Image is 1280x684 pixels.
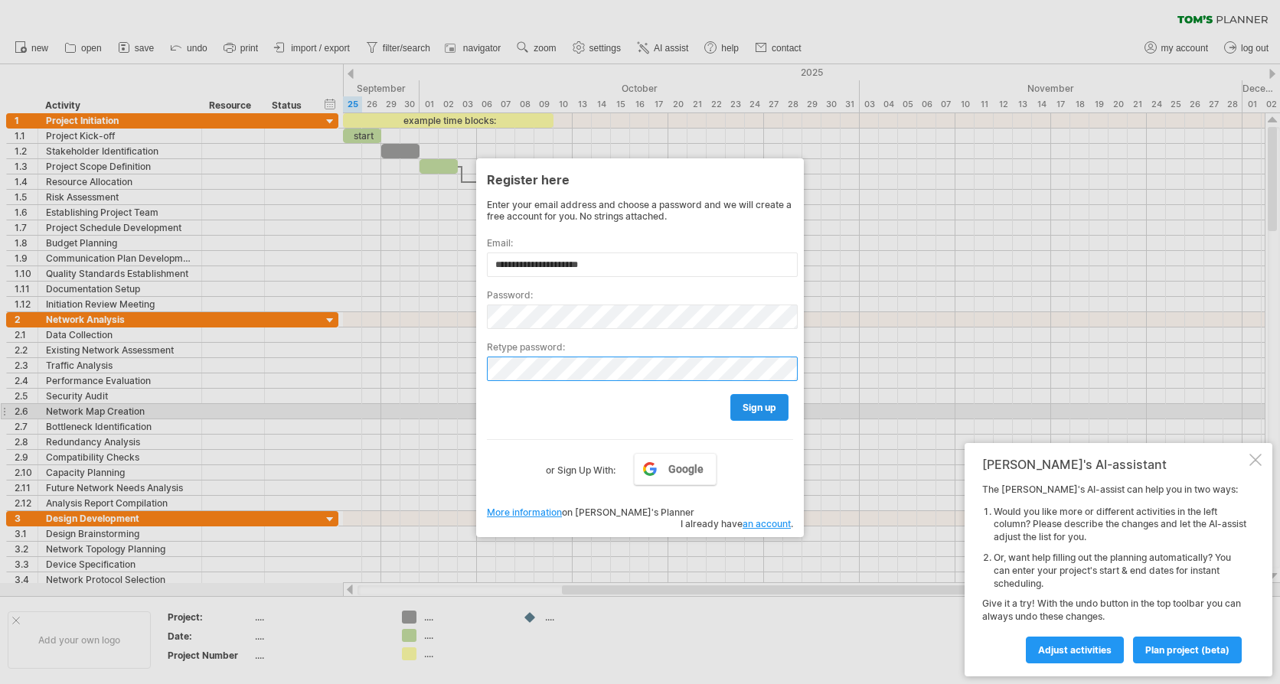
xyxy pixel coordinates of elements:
[1133,637,1242,663] a: plan project (beta)
[487,199,793,222] div: Enter your email address and choose a password and we will create a free account for you. No stri...
[546,453,616,479] label: or Sign Up With:
[681,518,793,529] span: I already have .
[487,341,793,353] label: Retype password:
[743,402,776,413] span: sign up
[730,394,789,421] a: sign up
[1145,644,1229,656] span: plan project (beta)
[982,457,1246,472] div: [PERSON_NAME]'s AI-assistant
[487,289,793,301] label: Password:
[982,484,1246,663] div: The [PERSON_NAME]'s AI-assist can help you in two ways: Give it a try! With the undo button in th...
[634,453,717,485] a: Google
[1026,637,1124,663] a: Adjust activities
[668,463,704,475] span: Google
[1038,644,1112,656] span: Adjust activities
[994,552,1246,590] li: Or, want help filling out the planning automatically? You can enter your project's start & end da...
[743,518,791,529] a: an account
[994,506,1246,544] li: Would you like more or different activities in the left column? Please describe the changes and l...
[487,237,793,249] label: Email:
[487,506,694,518] span: on [PERSON_NAME]'s Planner
[487,165,793,193] div: Register here
[487,506,562,518] a: More information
